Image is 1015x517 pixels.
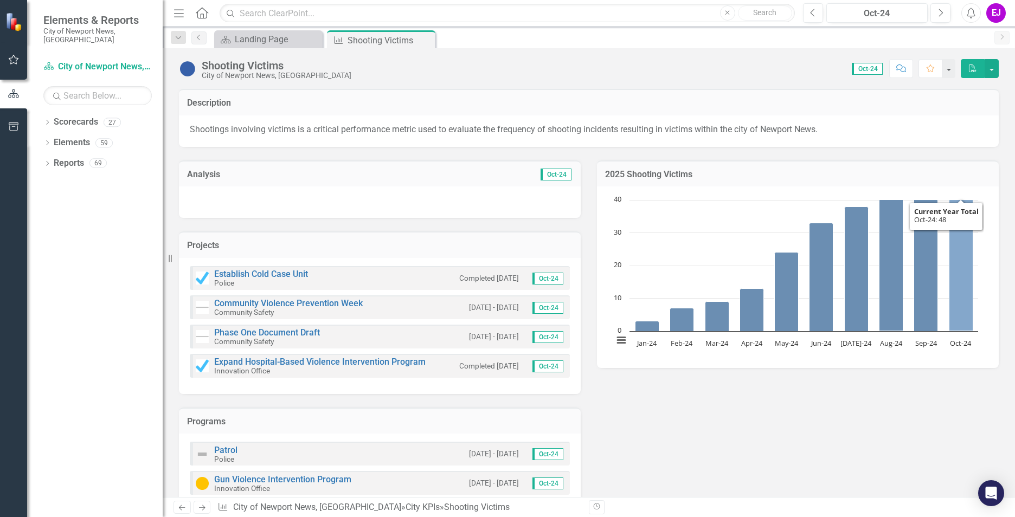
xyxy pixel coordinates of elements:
[220,4,795,23] input: Search ClearPoint...
[469,478,519,488] small: [DATE] - [DATE]
[532,360,563,372] span: Oct-24
[214,357,426,367] a: Expand Hospital-Based Violence Intervention Program
[43,86,152,105] input: Search Below...
[214,366,270,375] small: Innovation Office
[541,169,571,180] span: Oct-24
[879,190,903,331] path: Aug-24, 43. Current Year Total.
[187,417,573,426] h3: Programs
[233,502,401,512] a: City of Newport News, [GEOGRAPHIC_DATA]
[348,34,433,47] div: Shooting Victims
[775,253,799,332] path: May-24, 24. Current Year Total.
[196,359,209,372] img: Completed
[444,502,510,512] div: Shooting Victims
[214,327,320,338] a: Phase One Document Draft
[217,501,581,514] div: » »
[459,273,519,283] small: Completed [DATE]
[532,448,563,460] span: Oct-24
[196,272,209,285] img: Completed
[671,338,693,348] text: Feb-24
[196,477,209,490] img: Caution
[810,338,832,348] text: Jun-24
[614,194,621,204] text: 40
[43,61,152,73] a: City of Newport News, [GEOGRAPHIC_DATA]
[217,33,320,46] a: Landing Page
[214,298,363,308] a: Community Violence Prevention Week
[5,12,24,31] img: ClearPoint Strategy
[187,98,991,108] h3: Description
[43,27,152,44] small: City of Newport News, [GEOGRAPHIC_DATA]
[469,449,519,459] small: [DATE] - [DATE]
[852,63,883,75] span: Oct-24
[614,333,629,348] button: View chart menu, Chart
[196,330,209,343] img: Not Started
[914,180,938,332] path: Sep-24, 46. Current Year Total.
[775,338,799,348] text: May-24
[915,338,937,348] text: Sep-24
[532,477,563,489] span: Oct-24
[636,338,657,348] text: Jan-24
[214,308,274,316] small: Community Safety
[190,124,818,134] span: Shootings involving victims is a critical performance metric used to evaluate the frequency of sh...
[43,14,152,27] span: Elements & Reports
[635,321,659,332] path: Jan-24, 3. Current Year Total.
[214,337,274,346] small: Community Safety
[187,170,383,179] h3: Analysis
[54,157,84,170] a: Reports
[214,455,234,463] small: Police
[614,227,621,237] text: 30
[740,289,764,332] path: Apr-24, 13. Current Year Total.
[214,484,270,493] small: Innovation Office
[635,174,973,332] g: Current Year Total, series 1 of 2. Bar series with 10 bars.
[214,474,351,484] a: Gun Violence Intervention Program
[179,60,196,77] img: No Information
[608,195,984,357] svg: Interactive chart
[830,7,924,20] div: Oct-24
[840,338,872,348] text: [DATE]-24
[202,72,351,80] div: City of Newport News, [GEOGRAPHIC_DATA]
[235,33,320,46] div: Landing Page
[532,302,563,314] span: Oct-24
[614,260,621,269] text: 20
[845,207,869,332] path: Jul-24, 38. Current Year Total.
[670,308,694,332] path: Feb-24, 7. Current Year Total.
[202,60,351,72] div: Shooting Victims
[978,480,1004,506] div: Open Intercom Messenger
[469,332,519,342] small: [DATE] - [DATE]
[214,279,234,287] small: Police
[949,174,973,331] path: Oct-24, 48. Current Year Total.
[753,8,776,17] span: Search
[532,331,563,343] span: Oct-24
[89,159,107,168] div: 69
[196,301,209,314] img: Not Started
[608,195,988,357] div: Chart. Highcharts interactive chart.
[459,361,519,371] small: Completed [DATE]
[810,223,833,332] path: Jun-24, 33. Current Year Total.
[605,170,991,179] h3: 2025 Shooting Victims
[196,448,209,461] img: Not Defined
[618,325,621,335] text: 0
[214,445,237,455] a: Patrol
[826,3,928,23] button: Oct-24
[54,116,98,128] a: Scorecards
[214,269,308,279] a: Establish Cold Case Unit
[705,302,729,332] path: Mar-24, 9. Current Year Total.
[95,138,113,147] div: 59
[705,338,729,348] text: Mar-24
[406,502,440,512] a: City KPIs
[532,273,563,285] span: Oct-24
[469,302,519,313] small: [DATE] - [DATE]
[187,241,573,250] h3: Projects
[738,5,792,21] button: Search
[986,3,1006,23] button: EJ
[104,118,121,127] div: 27
[880,338,903,348] text: Aug-24
[54,137,90,149] a: Elements
[741,338,763,348] text: Apr-24
[950,338,972,348] text: Oct-24
[614,293,621,302] text: 10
